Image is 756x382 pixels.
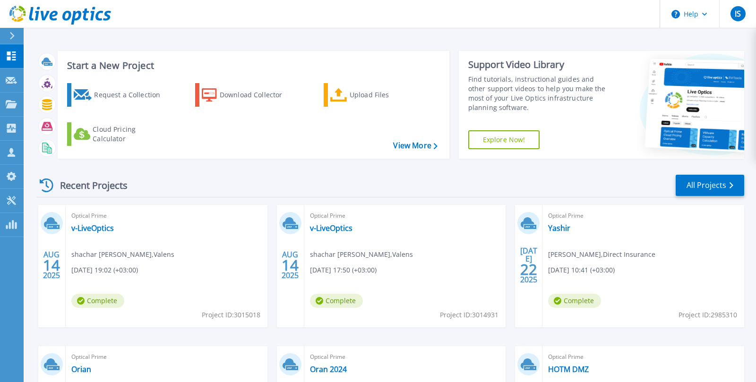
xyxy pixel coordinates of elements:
span: [DATE] 19:02 (+03:00) [71,265,138,275]
a: Orian [71,365,91,374]
div: AUG 2025 [281,248,299,282]
span: Optical Prime [71,352,262,362]
span: Project ID: 3014931 [440,310,498,320]
span: Complete [310,294,363,308]
a: v-LiveOptics [71,223,114,233]
span: IS [735,10,741,17]
div: Download Collector [220,85,295,104]
span: [PERSON_NAME] , Direct Insurance [548,249,655,260]
span: Optical Prime [310,211,500,221]
div: [DATE] 2025 [520,248,538,282]
a: Yashir [548,223,570,233]
a: Download Collector [195,83,301,107]
a: Request a Collection [67,83,172,107]
div: AUG 2025 [43,248,60,282]
span: Optical Prime [310,352,500,362]
span: Project ID: 2985310 [679,310,737,320]
span: Optical Prime [548,211,739,221]
div: Cloud Pricing Calculator [93,125,168,144]
span: 14 [282,261,299,269]
a: All Projects [676,175,744,196]
a: HOTM DMZ [548,365,589,374]
span: 14 [43,261,60,269]
a: v-LiveOptics [310,223,352,233]
a: Upload Files [324,83,429,107]
a: Cloud Pricing Calculator [67,122,172,146]
span: Complete [548,294,601,308]
h3: Start a New Project [67,60,437,71]
span: Optical Prime [71,211,262,221]
a: View More [393,141,437,150]
span: Complete [71,294,124,308]
div: Upload Files [350,85,425,104]
span: Project ID: 3015018 [202,310,260,320]
div: Support Video Library [468,59,612,71]
div: Find tutorials, instructional guides and other support videos to help you make the most of your L... [468,75,612,112]
span: 22 [520,265,537,273]
a: Explore Now! [468,130,540,149]
span: [DATE] 17:50 (+03:00) [310,265,377,275]
a: Oran 2024 [310,365,347,374]
div: Recent Projects [36,174,140,197]
span: Optical Prime [548,352,739,362]
div: Request a Collection [94,85,170,104]
span: [DATE] 10:41 (+03:00) [548,265,615,275]
span: shachar [PERSON_NAME] , Valens [310,249,413,260]
span: shachar [PERSON_NAME] , Valens [71,249,174,260]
